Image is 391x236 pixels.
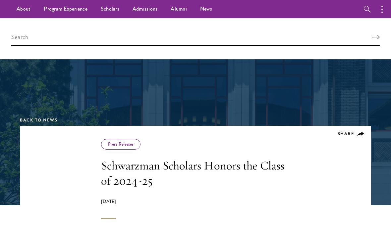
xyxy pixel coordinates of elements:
button: Search [372,35,380,40]
h1: Schwarzman Scholars Honors the Class of 2024-25 [101,158,290,188]
span: Share [338,130,355,137]
div: [DATE] [101,198,290,219]
button: Share [338,131,364,137]
a: Press Releases [108,141,134,147]
input: Search [11,31,380,46]
a: Back to News [20,117,57,123]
